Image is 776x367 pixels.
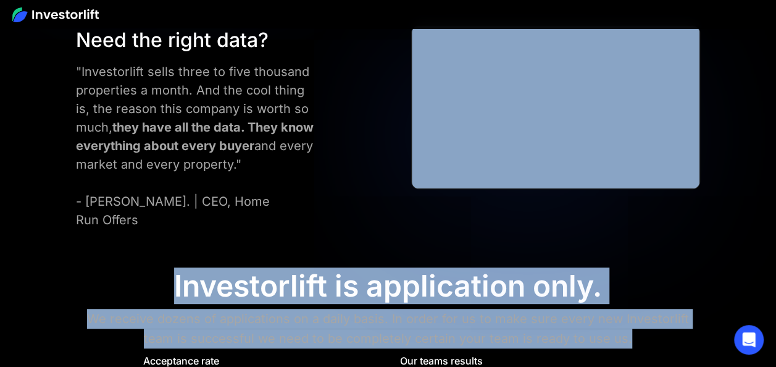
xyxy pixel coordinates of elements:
strong: they have all the data. They know everything about every buyer [76,120,314,153]
div: Open Intercom Messenger [734,325,764,355]
iframe: Ryan Pineda | Testimonial [412,26,699,188]
div: Investorlift is application only. [174,268,602,304]
div: "Investorlift sells three to five thousand properties a month. And the cool thing is, the reason ... [76,62,317,229]
div: Need the right data? [76,25,317,55]
div: We receive dozens of applications on a daily basis. In order for us to make sure every new Invest... [78,309,699,348]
